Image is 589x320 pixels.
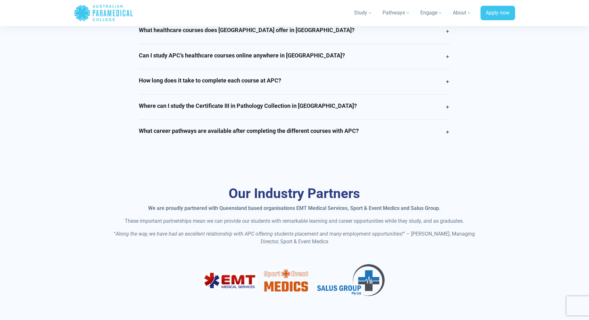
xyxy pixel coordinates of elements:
a: Australian Paramedical College [74,3,133,23]
a: About [449,4,475,22]
h3: Our Industry Partners [107,186,482,202]
h4: What healthcare courses does [GEOGRAPHIC_DATA] offer in [GEOGRAPHIC_DATA]? [139,27,355,34]
a: Where can I study the Certificate III in Pathology Collection in [GEOGRAPHIC_DATA]? [139,95,450,120]
a: Study [350,4,376,22]
strong: Sport & Event [350,205,382,212]
a: Can I study APC’s healthcare courses online anywhere in [GEOGRAPHIC_DATA]? [139,44,450,69]
p: “ ” – [PERSON_NAME], Managing Director, Sport & Event Medics [107,230,482,246]
em: Along the way, we have had an excellent relationship with APC offering students placement and man... [116,231,403,237]
strong: We are proudly partnered with Queensland based organisations EMT Medical Services, [148,205,349,212]
h4: How long does it take to complete each course at APC? [139,77,281,84]
a: Apply now [481,6,515,21]
h4: What career pathways are available after completing the different courses with APC? [139,128,359,135]
strong: Medics and Salus Group. [383,205,441,212]
p: These important partnerships mean we can provide our students with remarkable learning and career... [107,218,482,225]
h4: Can I study APC’s healthcare courses online anywhere in [GEOGRAPHIC_DATA]? [139,52,345,59]
h4: Where can I study the Certificate III in Pathology Collection in [GEOGRAPHIC_DATA]? [139,102,357,109]
a: How long does it take to complete each course at APC? [139,69,450,94]
img: Salus Grop Logo_Carousel [313,252,389,309]
a: Engage [417,4,447,22]
a: What healthcare courses does [GEOGRAPHIC_DATA] offer in [GEOGRAPHIC_DATA]? [139,19,450,44]
a: What career pathways are available after completing the different courses with APC? [139,120,450,145]
a: Pathways [379,4,414,22]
